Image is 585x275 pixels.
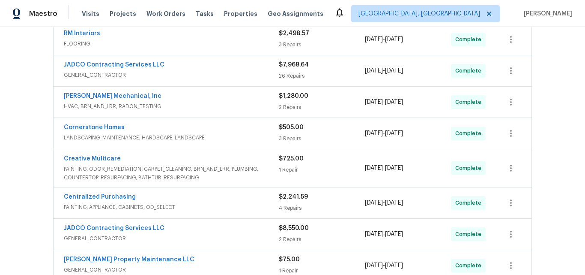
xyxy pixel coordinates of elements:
span: GENERAL_CONTRACTOR [64,234,279,243]
div: 4 Repairs [279,204,365,212]
span: GENERAL_CONTRACTOR [64,266,279,274]
span: $2,498.57 [279,30,309,36]
span: Complete [455,261,485,270]
span: [DATE] [365,200,383,206]
div: 1 Repair [279,166,365,174]
span: - [365,261,403,270]
span: Maestro [29,9,57,18]
span: - [365,199,403,207]
span: - [365,66,403,75]
div: 2 Repairs [279,235,365,244]
div: 1 Repair [279,266,365,275]
span: Complete [455,98,485,106]
span: FLOORING [64,39,279,48]
span: - [365,230,403,239]
a: [PERSON_NAME] Property Maintenance LLC [64,257,194,263]
div: 3 Repairs [279,40,365,49]
span: [DATE] [385,68,403,74]
span: [DATE] [385,263,403,269]
span: $1,280.00 [279,93,308,99]
span: GENERAL_CONTRACTOR [64,71,279,79]
span: [DATE] [385,130,403,136]
span: [PERSON_NAME] [520,9,572,18]
span: [DATE] [385,36,403,42]
span: Tasks [196,11,214,17]
span: [DATE] [365,99,383,105]
span: Complete [455,230,485,239]
span: [DATE] [365,68,383,74]
span: Complete [455,164,485,172]
span: [DATE] [365,231,383,237]
div: 2 Repairs [279,103,365,112]
span: LANDSCAPING_MAINTENANCE, HARDSCAPE_LANDSCAPE [64,133,279,142]
div: 3 Repairs [279,134,365,143]
span: Work Orders [146,9,185,18]
a: [PERSON_NAME] Mechanical, Inc [64,93,161,99]
span: $7,968.64 [279,62,309,68]
span: Complete [455,35,485,44]
span: Complete [455,66,485,75]
span: [DATE] [365,130,383,136]
span: Complete [455,199,485,207]
span: HVAC, BRN_AND_LRR, RADON_TESTING [64,102,279,111]
span: [DATE] [385,231,403,237]
span: $725.00 [279,156,304,162]
span: [DATE] [385,99,403,105]
span: Projects [110,9,136,18]
a: Creative Multicare [64,156,121,162]
span: [DATE] [385,165,403,171]
span: Geo Assignments [268,9,323,18]
a: RM Interiors [64,30,100,36]
span: [DATE] [365,165,383,171]
span: [DATE] [365,36,383,42]
span: [DATE] [385,200,403,206]
a: Cornerstone Homes [64,124,125,130]
span: - [365,98,403,106]
a: Centralized Purchasing [64,194,136,200]
span: $8,550.00 [279,225,309,231]
span: [GEOGRAPHIC_DATA], [GEOGRAPHIC_DATA] [358,9,480,18]
span: $75.00 [279,257,300,263]
span: $505.00 [279,124,304,130]
span: Properties [224,9,257,18]
span: - [365,129,403,138]
span: $2,241.59 [279,194,308,200]
span: Complete [455,129,485,138]
span: - [365,164,403,172]
span: PAINTING, ODOR_REMEDIATION, CARPET_CLEANING, BRN_AND_LRR, PLUMBING, COUNTERTOP_RESURFACING, BATHT... [64,165,279,182]
div: 26 Repairs [279,72,365,80]
span: Visits [82,9,99,18]
a: JADCO Contracting Services LLC [64,225,164,231]
span: - [365,35,403,44]
span: [DATE] [365,263,383,269]
span: PAINTING, APPLIANCE, CABINETS, OD_SELECT [64,203,279,212]
a: JADCO Contracting Services LLC [64,62,164,68]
